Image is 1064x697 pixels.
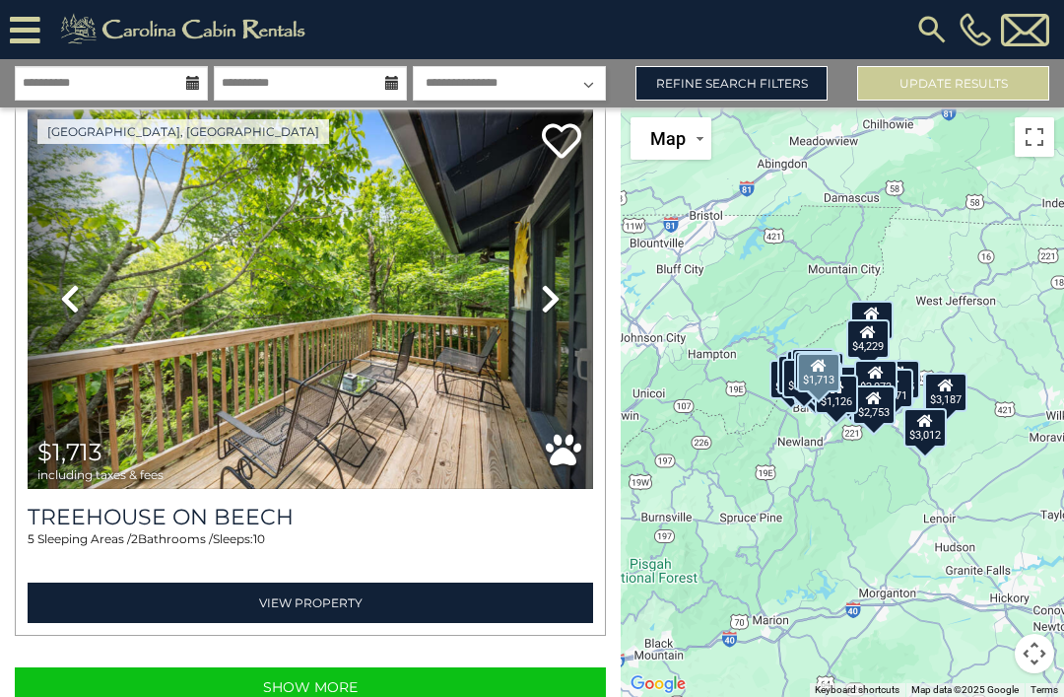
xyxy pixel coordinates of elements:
[542,121,581,164] a: Add to favorites
[50,10,322,49] img: Khaki-logo.png
[846,319,890,359] div: $4,229
[955,13,996,46] a: [PHONE_NUMBER]
[1031,684,1058,695] a: Terms (opens in new tab)
[782,359,826,398] div: $2,323
[877,360,920,399] div: $1,965
[28,504,593,530] a: Treehouse On Beech
[28,530,593,578] div: Sleeping Areas / Bathrooms / Sleeps:
[924,373,967,412] div: $3,187
[914,12,950,47] img: search-regular.svg
[777,355,821,394] div: $3,158
[850,301,894,340] div: $2,211
[631,117,711,160] button: Change map style
[903,408,947,448] div: $3,012
[28,583,593,623] a: View Property
[626,671,691,697] a: Open this area in Google Maps (opens a new window)
[28,109,593,489] img: thumbnail_168730920.jpeg
[37,119,329,144] a: [GEOGRAPHIC_DATA], [GEOGRAPHIC_DATA]
[1015,117,1054,157] button: Toggle fullscreen view
[28,531,34,546] span: 5
[253,531,265,546] span: 10
[37,438,102,466] span: $1,713
[815,375,858,414] div: $1,126
[37,468,164,481] span: including taxes & fees
[131,531,138,546] span: 2
[815,683,899,697] button: Keyboard shortcuts
[911,684,1019,695] span: Map data ©2025 Google
[1015,634,1054,673] button: Map camera controls
[857,66,1049,101] button: Update Results
[797,353,840,392] div: $1,713
[635,66,828,101] a: Refine Search Filters
[626,671,691,697] img: Google
[854,360,898,399] div: $2,073
[791,348,834,387] div: $2,959
[769,360,813,399] div: $2,253
[794,351,837,390] div: $2,104
[852,385,896,425] div: $2,753
[650,128,686,149] span: Map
